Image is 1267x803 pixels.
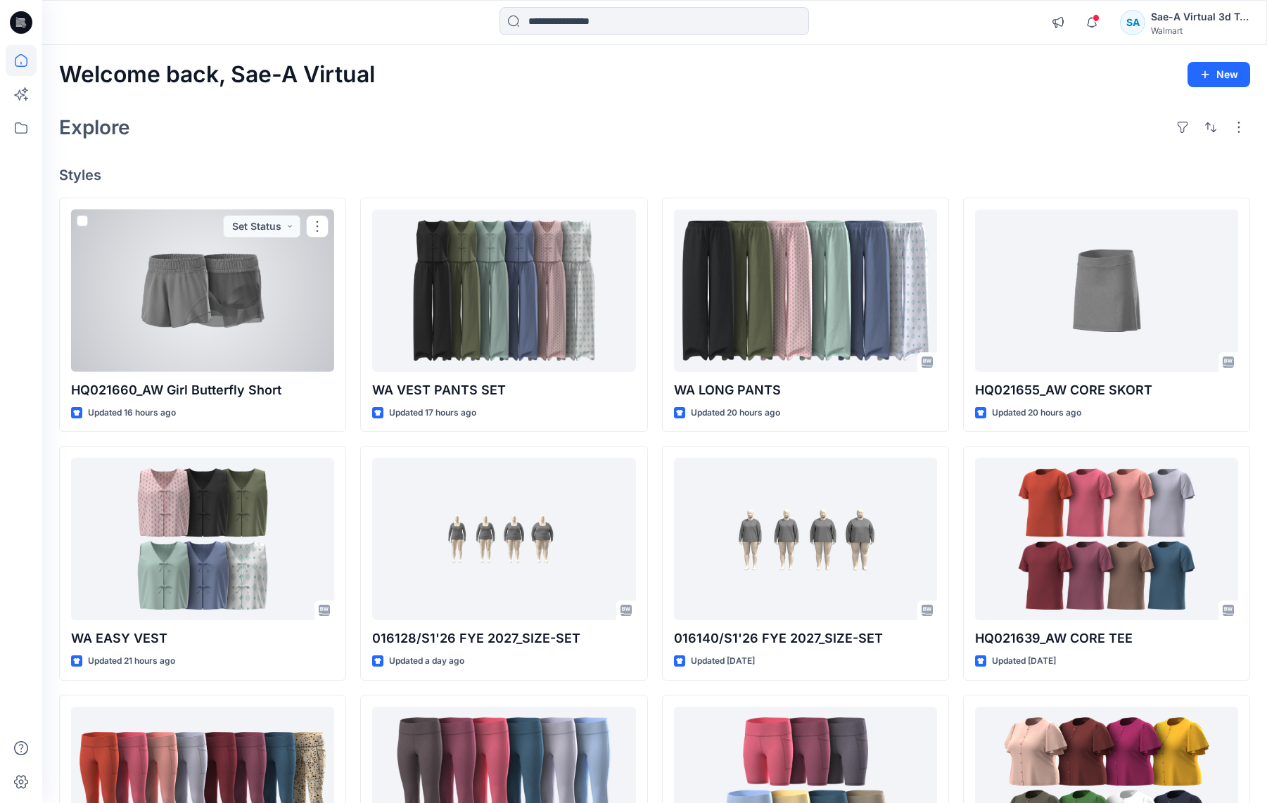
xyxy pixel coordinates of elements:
[1151,8,1249,25] div: Sae-A Virtual 3d Team
[71,380,334,400] p: HQ021660_AW Girl Butterfly Short
[88,406,176,420] p: Updated 16 hours ago
[691,654,755,669] p: Updated [DATE]
[674,380,937,400] p: WA LONG PANTS
[71,629,334,648] p: WA EASY VEST
[674,458,937,620] a: 016140/S1'26 FYE 2027_SIZE-SET
[372,380,635,400] p: WA VEST PANTS SET
[389,406,476,420] p: Updated 17 hours ago
[372,629,635,648] p: 016128/S1'26 FYE 2027_SIZE-SET
[975,458,1238,620] a: HQ021639_AW CORE TEE
[975,210,1238,372] a: HQ021655_AW CORE SKORT
[674,629,937,648] p: 016140/S1'26 FYE 2027_SIZE-SET
[975,629,1238,648] p: HQ021639_AW CORE TEE
[88,654,175,669] p: Updated 21 hours ago
[71,458,334,620] a: WA EASY VEST
[992,406,1081,420] p: Updated 20 hours ago
[1151,25,1249,36] div: Walmart
[59,116,130,139] h2: Explore
[372,458,635,620] a: 016128/S1'26 FYE 2027_SIZE-SET
[59,167,1250,184] h4: Styles
[59,62,375,88] h2: Welcome back, Sae-A Virtual
[71,210,334,372] a: HQ021660_AW Girl Butterfly Short
[975,380,1238,400] p: HQ021655_AW CORE SKORT
[674,210,937,372] a: WA LONG PANTS
[691,406,780,420] p: Updated 20 hours ago
[1188,62,1250,87] button: New
[389,654,464,669] p: Updated a day ago
[1120,10,1145,35] div: SA
[372,210,635,372] a: WA VEST PANTS SET
[992,654,1056,669] p: Updated [DATE]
